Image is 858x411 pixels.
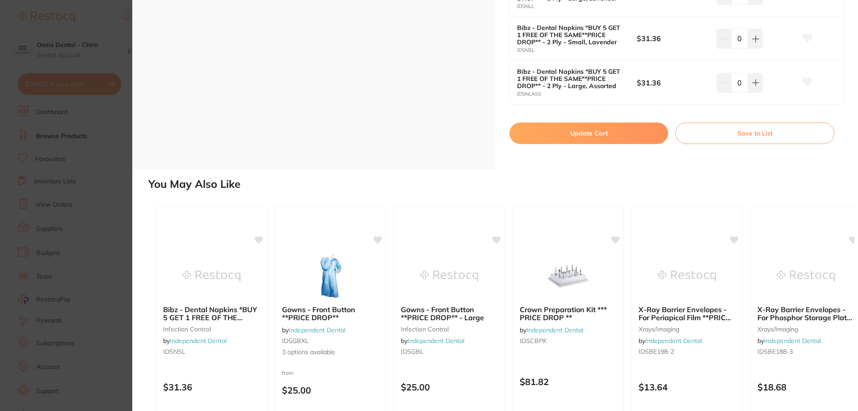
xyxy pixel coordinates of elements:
[520,337,616,344] small: IDSCBPK
[282,337,379,344] small: IDSGBXL
[757,337,821,345] span: by
[282,348,379,357] span: 3 options available
[777,254,835,298] img: X-Ray Barrier Envelopes - For Phosphor Storage Plate **PRICE DROP** BUY 5 GET 1 FREE ** - 3 (188-3)
[401,337,464,345] span: by
[517,24,625,46] b: Bibz - Dental Napkins *BUY 5 GET 1 FREE OF THE SAME**PRICE DROP** - 2 Ply - Small, Lavender
[509,123,668,144] button: Update Cart
[517,68,625,89] b: Bibz - Dental Napkins *BUY 5 GET 1 FREE OF THE SAME**PRICE DROP** - 2 Ply - Large, Assorted
[639,305,735,322] b: X-Ray Barrier Envelopes - For Periapical Film **PRICE DROP **BUY 5 RECEIVE 1 FREE** - 2 (198-2)
[637,78,709,88] b: $31.36
[539,254,597,298] img: Crown Preparation Kit *** PRICE DROP **
[401,382,497,392] p: $25.00
[408,337,464,345] a: Independent Dental
[282,326,345,334] span: by
[163,337,227,345] span: by
[289,326,345,334] a: Independent Dental
[757,348,854,355] small: IDSBE188-3
[520,305,616,322] b: Crown Preparation Kit *** PRICE DROP **
[764,337,821,345] a: Independent Dental
[163,305,260,322] b: Bibz - Dental Napkins *BUY 5 GET 1 FREE OF THE SAME**PRICE DROP** - 2 Ply - Small, Lavender
[658,254,716,298] img: X-Ray Barrier Envelopes - For Periapical Film **PRICE DROP **BUY 5 RECEIVE 1 FREE** - 2 (198-2)
[639,382,735,392] p: $13.64
[401,326,497,333] small: infection control
[520,377,616,387] p: $81.82
[526,326,583,334] a: Independent Dental
[757,326,854,333] small: xrays/imaging
[420,254,478,298] img: Gowns - Front Button **PRICE DROP** - Large
[639,348,735,355] small: IDSBE198-2
[517,91,637,97] small: IDSNLASS
[401,348,497,355] small: IDSGBL
[517,47,637,53] small: IDSNSL
[163,348,260,355] small: IDSNSL
[757,305,854,322] b: X-Ray Barrier Envelopes - For Phosphor Storage Plate **PRICE DROP** BUY 5 GET 1 FREE ** - 3 (188-3)
[401,305,497,322] b: Gowns - Front Button **PRICE DROP** - Large
[675,123,834,144] button: Save to List
[170,337,227,345] a: Independent Dental
[182,254,240,298] img: Bibz - Dental Napkins *BUY 5 GET 1 FREE OF THE SAME**PRICE DROP** - 2 Ply - Small, Lavender
[282,385,379,395] p: $25.00
[639,326,735,333] small: xrays/imaging
[520,326,583,334] span: by
[637,34,709,43] b: $31.36
[645,337,702,345] a: Independent Dental
[757,382,854,392] p: $18.68
[282,369,294,376] span: from
[163,326,260,333] small: infection control
[163,382,260,392] p: $31.36
[148,178,854,191] h2: You May Also Like
[282,305,379,322] b: Gowns - Front Button **PRICE DROP**
[517,4,637,9] small: IDSNLL
[639,337,702,345] span: by
[301,254,359,298] img: Gowns - Front Button **PRICE DROP**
